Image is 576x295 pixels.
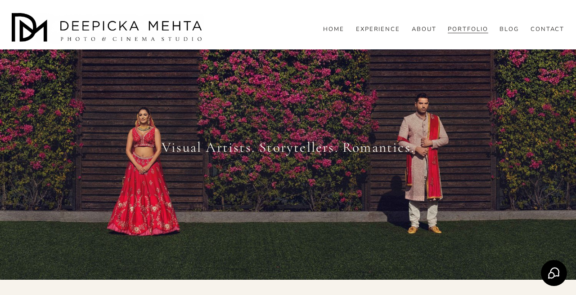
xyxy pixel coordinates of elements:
[323,26,344,34] a: HOME
[499,26,519,34] a: folder dropdown
[531,26,565,34] a: CONTACT
[12,13,205,44] img: Austin Wedding Photographer - Deepicka Mehta Photography &amp; Cinematography
[356,26,400,34] a: EXPERIENCE
[499,26,519,33] span: BLOG
[162,139,414,156] span: Visual Artists. Storytellers. Romantics.
[448,26,488,34] a: PORTFOLIO
[412,26,436,34] a: ABOUT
